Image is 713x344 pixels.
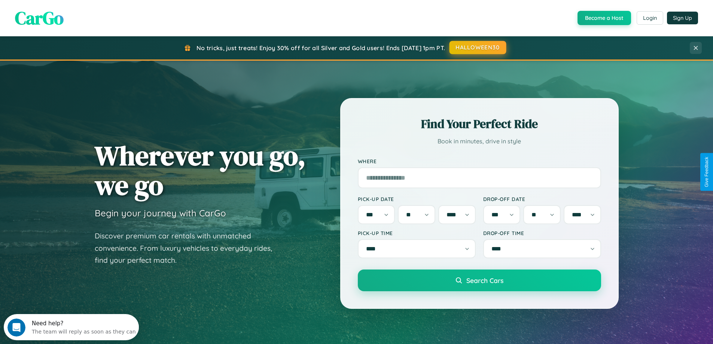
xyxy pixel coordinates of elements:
[28,6,132,12] div: Need help?
[667,12,698,24] button: Sign Up
[483,230,601,236] label: Drop-off Time
[358,116,601,132] h2: Find Your Perfect Ride
[704,157,709,187] div: Give Feedback
[95,207,226,219] h3: Begin your journey with CarGo
[578,11,631,25] button: Become a Host
[450,41,506,54] button: HALLOWEEN30
[3,3,139,24] div: Open Intercom Messenger
[358,270,601,291] button: Search Cars
[483,196,601,202] label: Drop-off Date
[358,196,476,202] label: Pick-up Date
[358,158,601,164] label: Where
[7,319,25,337] iframe: Intercom live chat
[95,141,306,200] h1: Wherever you go, we go
[95,230,282,267] p: Discover premium car rentals with unmatched convenience. From luxury vehicles to everyday rides, ...
[637,11,663,25] button: Login
[28,12,132,20] div: The team will reply as soon as they can
[466,276,503,284] span: Search Cars
[358,136,601,147] p: Book in minutes, drive in style
[358,230,476,236] label: Pick-up Time
[4,314,139,340] iframe: Intercom live chat discovery launcher
[15,6,64,30] span: CarGo
[196,44,445,52] span: No tricks, just treats! Enjoy 30% off for all Silver and Gold users! Ends [DATE] 1pm PT.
